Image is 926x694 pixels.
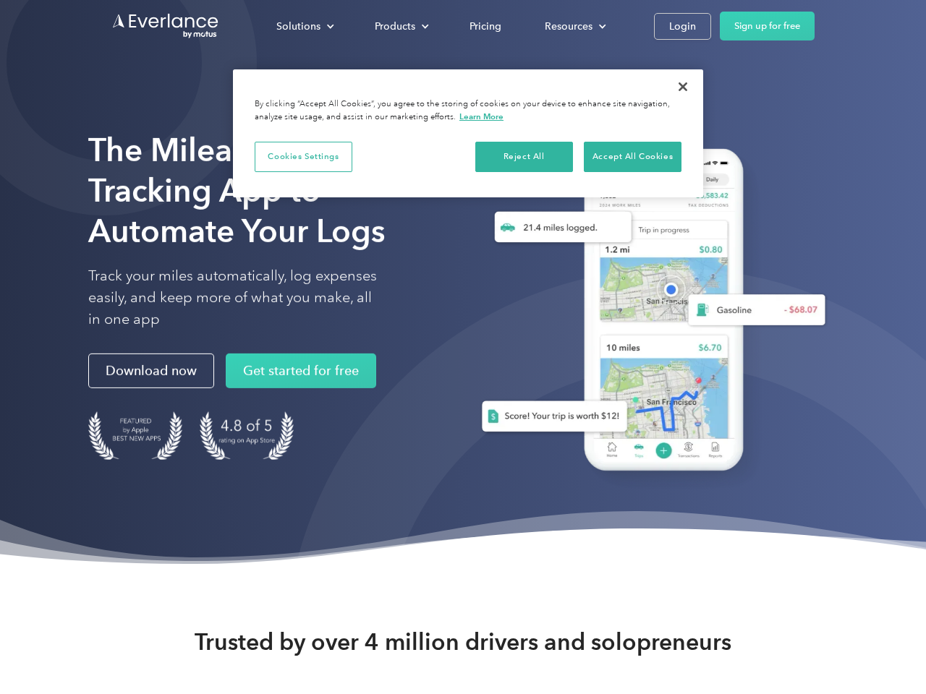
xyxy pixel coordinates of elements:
a: Pricing [455,14,516,39]
strong: Trusted by over 4 million drivers and solopreneurs [195,627,731,656]
div: Solutions [276,17,320,35]
button: Accept All Cookies [584,142,681,172]
img: Badge for Featured by Apple Best New Apps [88,411,182,460]
button: Cookies Settings [255,142,352,172]
a: Login [654,13,711,40]
div: Solutions [262,14,346,39]
button: Close [667,71,699,103]
a: Get started for free [226,354,376,388]
p: Track your miles automatically, log expenses easily, and keep more of what you make, all in one app [88,265,378,330]
button: Reject All [475,142,573,172]
img: Everlance, mileage tracker app, expense tracking app [459,134,837,492]
a: More information about your privacy, opens in a new tab [459,111,504,121]
div: By clicking “Accept All Cookies”, you agree to the storing of cookies on your device to enhance s... [255,98,681,124]
div: Pricing [470,17,501,35]
a: Download now [88,354,214,388]
div: Login [669,17,696,35]
div: Privacy [233,69,703,197]
img: 4.9 out of 5 stars on the app store [200,411,294,460]
a: Sign up for free [720,12,815,40]
div: Products [375,17,415,35]
div: Resources [530,14,618,39]
div: Resources [545,17,592,35]
a: Go to homepage [111,12,220,40]
div: Cookie banner [233,69,703,197]
div: Products [360,14,441,39]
